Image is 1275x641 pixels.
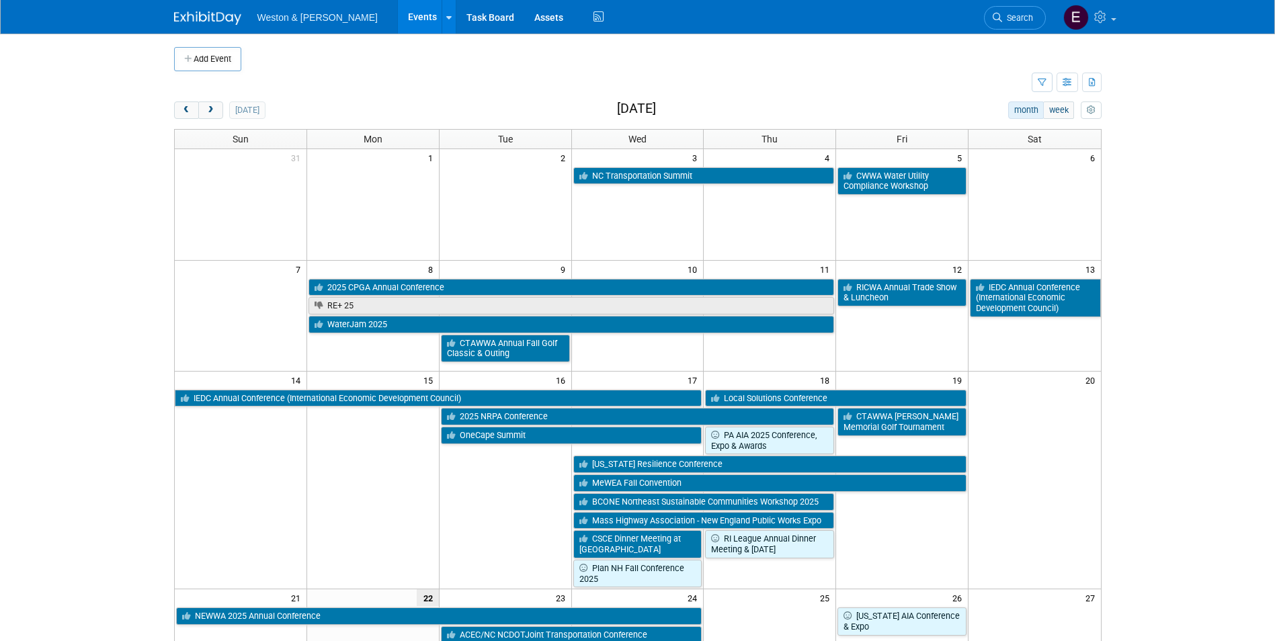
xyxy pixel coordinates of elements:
[984,6,1046,30] a: Search
[309,297,834,314] a: RE+ 25
[762,134,778,144] span: Thu
[1028,134,1042,144] span: Sat
[705,530,834,558] a: RI League Annual Dinner Meeting & [DATE]
[1008,101,1044,119] button: month
[1084,372,1101,388] span: 20
[290,149,306,166] span: 31
[705,427,834,454] a: PA AIA 2025 Conference, Expo & Awards
[1081,101,1101,119] button: myCustomButton
[441,408,835,425] a: 2025 NRPA Conference
[823,149,835,166] span: 4
[573,512,835,529] a: Mass Highway Association - New England Public Works Expo
[951,589,968,606] span: 26
[559,149,571,166] span: 2
[686,261,703,277] span: 10
[1002,13,1033,23] span: Search
[290,372,306,388] span: 14
[573,456,967,473] a: [US_STATE] Resilience Conference
[819,261,835,277] span: 11
[427,149,439,166] span: 1
[233,134,249,144] span: Sun
[1087,106,1096,115] i: Personalize Calendar
[573,493,835,511] a: BCONE Northeast Sustainable Communities Workshop 2025
[175,390,702,407] a: IEDC Annual Conference (International Economic Development Council)
[686,372,703,388] span: 17
[417,589,439,606] span: 22
[837,607,966,635] a: [US_STATE] AIA Conference & Expo
[956,149,968,166] span: 5
[951,261,968,277] span: 12
[686,589,703,606] span: 24
[441,335,570,362] a: CTAWWA Annual Fall Golf Classic & Outing
[1089,149,1101,166] span: 6
[422,372,439,388] span: 15
[498,134,513,144] span: Tue
[176,607,702,625] a: NEWWA 2025 Annual Conference
[174,11,241,25] img: ExhibitDay
[309,316,834,333] a: WaterJam 2025
[441,427,702,444] a: OneCape Summit
[559,261,571,277] span: 9
[837,408,966,435] a: CTAWWA [PERSON_NAME] Memorial Golf Tournament
[1084,261,1101,277] span: 13
[573,167,835,185] a: NC Transportation Summit
[617,101,656,116] h2: [DATE]
[1043,101,1074,119] button: week
[1063,5,1089,30] img: Edyn Winter
[198,101,223,119] button: next
[573,560,702,587] a: Plan NH Fall Conference 2025
[427,261,439,277] span: 8
[294,261,306,277] span: 7
[364,134,382,144] span: Mon
[970,279,1100,317] a: IEDC Annual Conference (International Economic Development Council)
[573,474,967,492] a: MeWEA Fall Convention
[554,589,571,606] span: 23
[1084,589,1101,606] span: 27
[705,390,966,407] a: Local Solutions Conference
[819,372,835,388] span: 18
[897,134,907,144] span: Fri
[819,589,835,606] span: 25
[837,279,966,306] a: RICWA Annual Trade Show & Luncheon
[628,134,647,144] span: Wed
[554,372,571,388] span: 16
[290,589,306,606] span: 21
[573,530,702,558] a: CSCE Dinner Meeting at [GEOGRAPHIC_DATA]
[951,372,968,388] span: 19
[309,279,834,296] a: 2025 CPGA Annual Conference
[229,101,265,119] button: [DATE]
[174,47,241,71] button: Add Event
[174,101,199,119] button: prev
[691,149,703,166] span: 3
[257,12,378,23] span: Weston & [PERSON_NAME]
[837,167,966,195] a: CWWA Water Utility Compliance Workshop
